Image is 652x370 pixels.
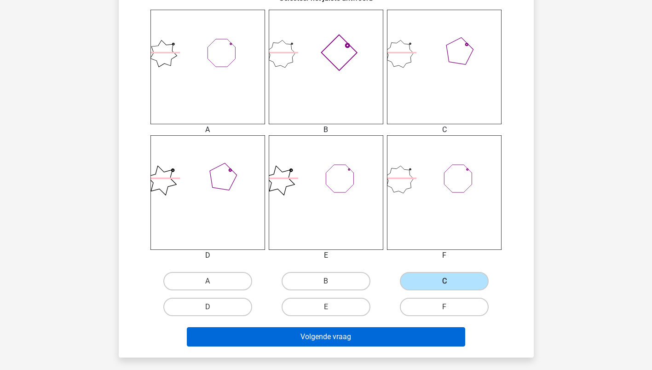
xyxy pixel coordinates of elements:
[380,250,508,261] div: F
[400,298,489,316] label: F
[380,124,508,135] div: C
[163,272,252,290] label: A
[400,272,489,290] label: C
[187,327,465,347] button: Volgende vraag
[262,124,390,135] div: B
[282,272,370,290] label: B
[282,298,370,316] label: E
[144,250,272,261] div: D
[262,250,390,261] div: E
[144,124,272,135] div: A
[163,298,252,316] label: D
